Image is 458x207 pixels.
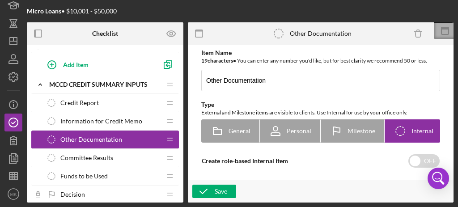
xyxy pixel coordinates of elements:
div: Save [215,185,227,198]
div: Type [201,101,440,108]
span: Credit Report [60,99,99,106]
div: You can enter any number you'd like, but for best clarity we recommend 50 or less. [201,56,440,65]
span: Committee Results [60,154,113,161]
span: Funds to be Used [60,173,108,180]
div: Open Intercom Messenger [428,168,449,189]
span: Decision [60,191,85,198]
b: 19 character s • [201,57,236,64]
span: General [229,127,250,135]
div: Item Name [201,49,440,56]
button: Save [192,185,236,198]
div: • $10,001 - $50,000 [27,8,117,15]
strong: not [90,28,102,36]
b: Checklist [92,30,118,37]
div: External and Milestone items are visible to clients. Use Internal for use by your office only. [201,108,440,117]
span: Milestone [348,127,375,135]
body: Rich Text Area. Press ALT-0 for help. [7,7,230,47]
div: Other Documentation [290,30,352,37]
label: Create role-based Internal Item [202,157,288,165]
button: MK [4,185,22,203]
span: Personal [287,127,311,135]
span: Other Documentation [60,136,122,143]
b: Micro Loans [27,7,61,15]
div: Upload here any documents created during the determination process, so that they can be added to ... [7,7,230,47]
div: MCCD Credit Summary Inputs [49,81,161,88]
text: MK [10,192,17,197]
button: Add Item [40,55,157,73]
div: Add Item [63,56,89,73]
span: Internal [411,127,433,135]
span: Information for Credit Memo [60,118,142,125]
